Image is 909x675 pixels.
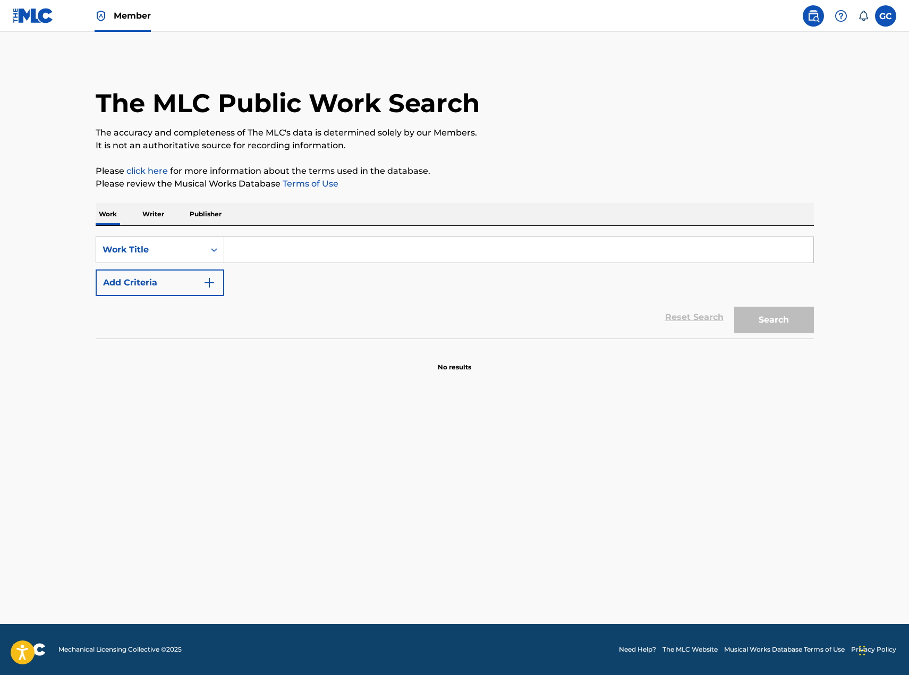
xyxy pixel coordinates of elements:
[724,645,845,654] a: Musical Works Database Terms of Use
[662,645,718,654] a: The MLC Website
[13,8,54,23] img: MLC Logo
[438,350,471,372] p: No results
[96,269,224,296] button: Add Criteria
[96,237,814,339] form: Search Form
[96,87,480,119] h1: The MLC Public Work Search
[875,5,896,27] div: User Menu
[858,11,869,21] div: Notifications
[96,139,814,152] p: It is not an authoritative source for recording information.
[186,203,225,225] p: Publisher
[619,645,656,654] a: Need Help?
[114,10,151,22] span: Member
[95,10,107,22] img: Top Rightsholder
[13,643,46,656] img: logo
[126,166,168,176] a: click here
[856,624,909,675] iframe: Chat Widget
[203,276,216,289] img: 9d2ae6d4665cec9f34b9.svg
[281,179,338,189] a: Terms of Use
[835,10,847,22] img: help
[58,645,182,654] span: Mechanical Licensing Collective © 2025
[139,203,167,225] p: Writer
[830,5,852,27] div: Help
[859,635,865,666] div: Drag
[96,178,814,190] p: Please review the Musical Works Database
[807,10,820,22] img: search
[103,243,198,256] div: Work Title
[96,126,814,139] p: The accuracy and completeness of The MLC's data is determined solely by our Members.
[851,645,896,654] a: Privacy Policy
[96,165,814,178] p: Please for more information about the terms used in the database.
[803,5,824,27] a: Public Search
[96,203,120,225] p: Work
